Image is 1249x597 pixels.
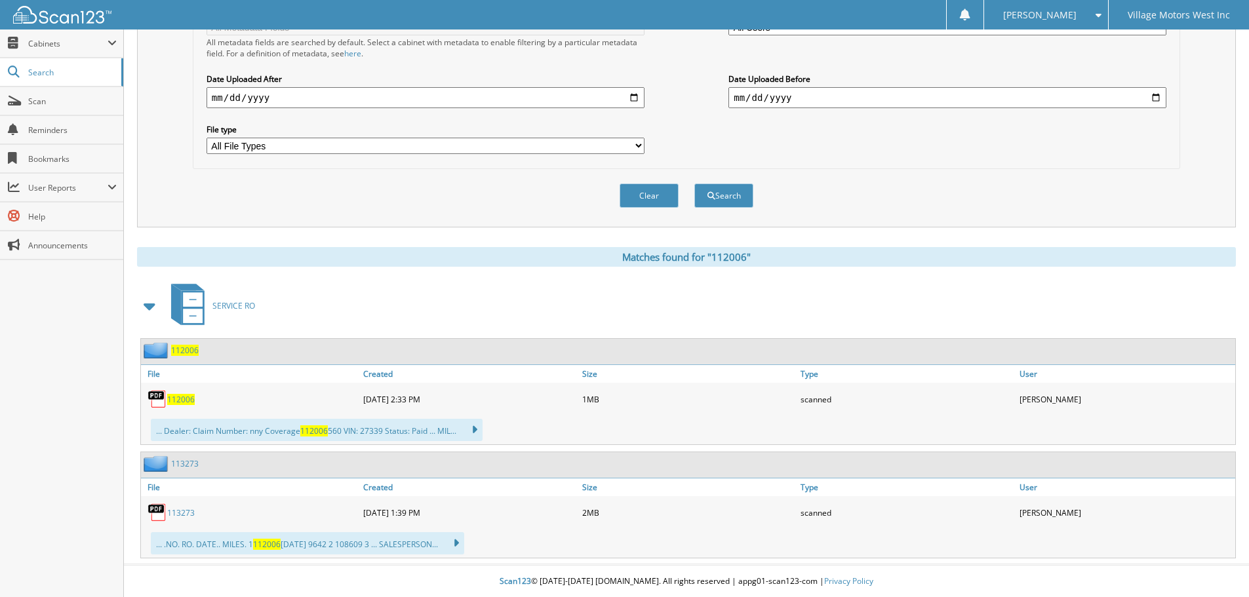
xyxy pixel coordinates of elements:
[579,386,798,412] div: 1MB
[1016,478,1235,496] a: User
[28,182,108,193] span: User Reports
[797,499,1016,526] div: scanned
[694,183,753,208] button: Search
[500,575,531,587] span: Scan123
[207,73,644,85] label: Date Uploaded After
[344,48,361,59] a: here
[163,280,255,332] a: SERVICE RO
[797,365,1016,383] a: Type
[28,38,108,49] span: Cabinets
[579,365,798,383] a: Size
[28,153,117,164] span: Bookmarks
[360,386,579,412] div: [DATE] 2:33 PM
[1016,365,1235,383] a: User
[824,575,873,587] a: Privacy Policy
[28,240,117,251] span: Announcements
[620,183,679,208] button: Clear
[579,478,798,496] a: Size
[728,73,1166,85] label: Date Uploaded Before
[728,87,1166,108] input: end
[797,386,1016,412] div: scanned
[28,96,117,107] span: Scan
[141,478,360,496] a: File
[148,389,167,409] img: PDF.png
[579,499,798,526] div: 2MB
[1016,499,1235,526] div: [PERSON_NAME]
[167,394,195,405] a: 112006
[28,67,115,78] span: Search
[1003,11,1077,19] span: [PERSON_NAME]
[797,478,1016,496] a: Type
[137,247,1236,267] div: Matches found for "112006"
[171,345,199,356] a: 112006
[360,365,579,383] a: Created
[151,532,464,554] div: ... .NO. RO. DATE.. MILES. 1 [DATE] 9642 2 108609 3 ... SALESPERSON...
[360,499,579,526] div: [DATE] 1:39 PM
[1016,386,1235,412] div: [PERSON_NAME]
[144,455,171,472] img: folder2.png
[148,503,167,522] img: PDF.png
[212,300,255,311] span: SERVICE RO
[207,87,644,108] input: start
[253,539,281,550] span: 112006
[167,507,195,518] a: 113273
[28,211,117,222] span: Help
[300,425,328,436] span: 112006
[207,37,644,59] div: All metadata fields are searched by default. Select a cabinet with metadata to enable filtering b...
[141,365,360,383] a: File
[144,342,171,358] img: folder2.png
[360,478,579,496] a: Created
[28,125,117,136] span: Reminders
[1128,11,1230,19] span: Village Motors West Inc
[151,419,483,441] div: ... Dealer: Claim Number: nny Coverage 560 VIN: 27339 Status: Paid ... MIL...
[13,6,111,24] img: scan123-logo-white.svg
[207,124,644,135] label: File type
[171,458,199,469] a: 113273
